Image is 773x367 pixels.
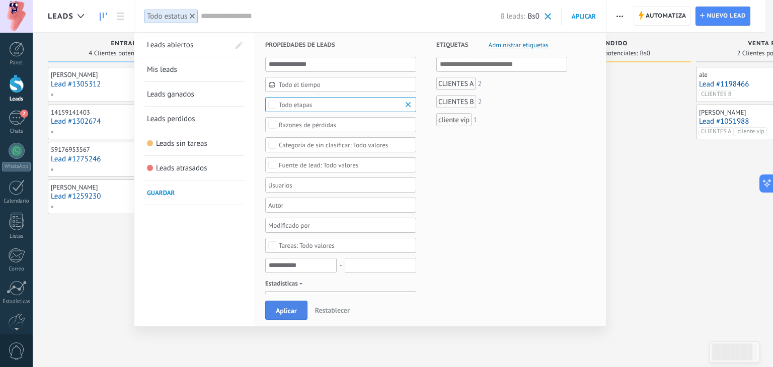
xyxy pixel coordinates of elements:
span: Restablecer [315,306,350,315]
button: Aplicar [562,8,601,25]
li: Leads ganados [144,82,245,107]
div: CLIENTES B [436,95,476,108]
a: Leads ganados [147,82,242,106]
li: Mis leads [144,57,245,82]
div: Chats [2,128,31,135]
div: 2 [478,98,482,105]
div: 1 [474,116,478,123]
span: Bs0 [528,12,539,21]
div: WhatsApp [2,162,31,171]
div: Todo estatus [147,12,188,21]
div: Todo valores [279,161,358,169]
span: Etiquetas [436,33,469,57]
a: Mis leads [147,57,242,81]
button: Aplicar [265,301,307,320]
li: Guardar [144,180,245,205]
li: Leads abiertos [144,33,245,57]
span: Estadísticas [265,278,305,289]
a: Leads sin tareas [147,131,242,155]
span: Administrar etiquetas [489,42,549,48]
span: 2 [20,110,28,118]
div: Todo valores [279,141,388,149]
div: Calendario [2,198,31,205]
span: 8 leads: [500,12,525,21]
span: Guardar [147,189,175,197]
span: Leads sin tareas [156,139,207,148]
div: Correo [2,266,31,272]
div: Leads [2,96,31,103]
a: Leads abiertos [147,33,229,57]
span: Leads perdidos [147,114,195,124]
li: Leads atrasados [144,156,245,180]
span: Leads abiertos [147,40,193,50]
div: Razones de pérdidas [279,121,336,129]
a: Leads atrasados [147,156,242,180]
li: Leads perdidos [144,107,245,131]
a: Guardar [147,180,242,205]
span: Leads atrasados [147,165,153,171]
div: cliente vip [436,113,472,126]
span: Aplicar [276,307,297,314]
div: Listas [2,233,31,240]
a: Leads perdidos [147,107,242,131]
div: Estadísticas [2,299,31,305]
span: Todo el tiempo [279,81,411,88]
span: Leads sin tareas [147,140,153,147]
div: Todo valores [279,242,335,249]
div: Todo etapas [279,101,312,109]
span: Aplicar [572,12,596,21]
div: Panel [2,60,31,66]
span: Leads atrasados [156,163,207,173]
span: Leads ganados [147,89,194,99]
span: Mis leads [147,65,177,74]
li: Leads sin tareas [144,131,245,156]
span: - [339,258,342,272]
div: 2 [478,80,482,87]
div: CLIENTES A [436,77,476,90]
span: Propiedades de leads [265,33,335,57]
button: Restablecer [311,303,354,318]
